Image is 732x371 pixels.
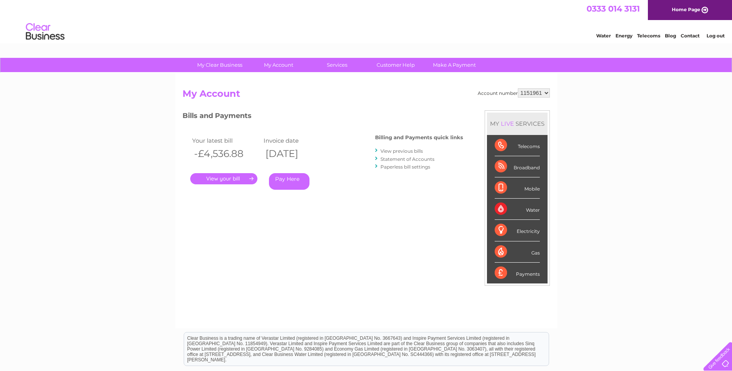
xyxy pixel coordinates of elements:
[25,20,65,44] img: logo.png
[262,135,333,146] td: Invoice date
[190,173,257,184] a: .
[596,33,611,39] a: Water
[499,120,516,127] div: LIVE
[495,177,540,199] div: Mobile
[269,173,309,190] a: Pay Here
[681,33,700,39] a: Contact
[615,33,632,39] a: Energy
[478,88,550,98] div: Account number
[364,58,428,72] a: Customer Help
[183,88,550,103] h2: My Account
[380,148,423,154] a: View previous bills
[707,33,725,39] a: Log out
[183,110,463,124] h3: Bills and Payments
[423,58,486,72] a: Make A Payment
[495,156,540,177] div: Broadband
[380,164,430,170] a: Paperless bill settings
[262,146,333,162] th: [DATE]
[495,241,540,263] div: Gas
[495,135,540,156] div: Telecoms
[188,58,252,72] a: My Clear Business
[190,146,262,162] th: -£4,536.88
[587,4,640,13] a: 0333 014 3131
[184,4,549,37] div: Clear Business is a trading name of Verastar Limited (registered in [GEOGRAPHIC_DATA] No. 3667643...
[190,135,262,146] td: Your latest bill
[380,156,434,162] a: Statement of Accounts
[637,33,660,39] a: Telecoms
[487,113,548,135] div: MY SERVICES
[495,263,540,283] div: Payments
[495,220,540,241] div: Electricity
[247,58,310,72] a: My Account
[305,58,369,72] a: Services
[375,135,463,140] h4: Billing and Payments quick links
[665,33,676,39] a: Blog
[495,199,540,220] div: Water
